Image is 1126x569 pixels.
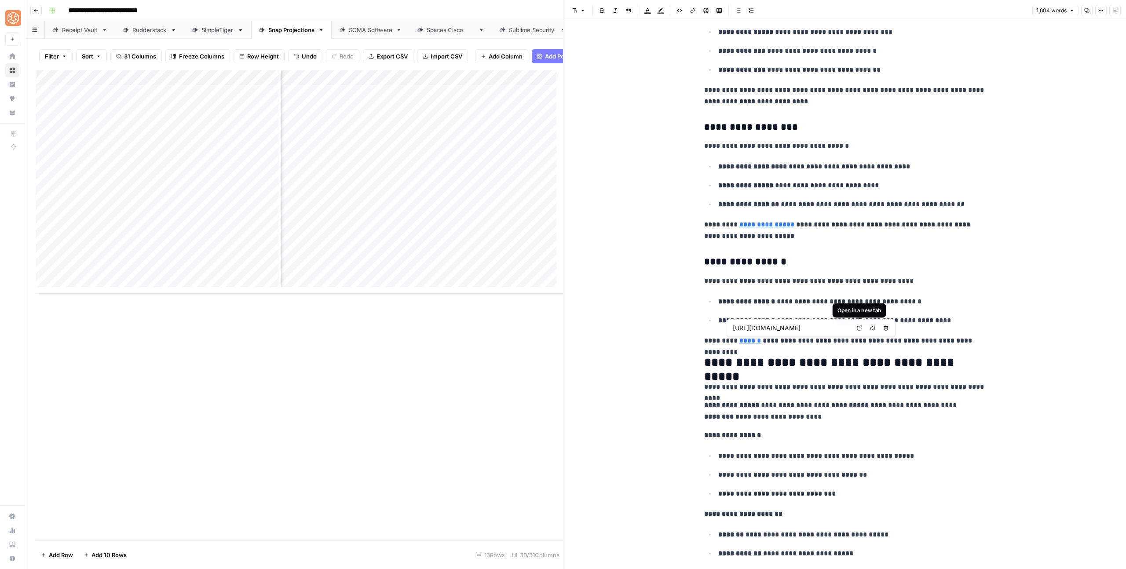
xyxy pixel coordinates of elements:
[427,26,475,34] div: [DOMAIN_NAME]
[132,26,167,34] div: Rudderstack
[5,551,19,565] button: Help + Support
[5,49,19,63] a: Home
[45,52,59,61] span: Filter
[165,49,230,63] button: Freeze Columns
[5,63,19,77] a: Browse
[837,306,881,314] div: Open in a new tab
[184,21,251,39] a: SimpleTiger
[1032,5,1078,16] button: 1,604 words
[417,49,468,63] button: Import CSV
[110,49,162,63] button: 31 Columns
[5,7,19,29] button: Workspace: SimpleTiger
[409,21,492,39] a: [DOMAIN_NAME]
[251,21,332,39] a: Snap Projections
[247,52,279,61] span: Row Height
[377,52,408,61] span: Export CSV
[532,49,598,63] button: Add Power Agent
[508,548,563,562] div: 30/31 Columns
[5,509,19,523] a: Settings
[78,548,132,562] button: Add 10 Rows
[363,49,413,63] button: Export CSV
[431,52,462,61] span: Import CSV
[492,21,574,39] a: [DOMAIN_NAME]
[49,551,73,559] span: Add Row
[288,49,322,63] button: Undo
[5,523,19,537] a: Usage
[332,21,409,39] a: SOMA Software
[509,26,557,34] div: [DOMAIN_NAME]
[115,21,184,39] a: Rudderstack
[82,52,93,61] span: Sort
[5,106,19,120] a: Your Data
[39,49,73,63] button: Filter
[5,91,19,106] a: Opportunities
[473,548,508,562] div: 13 Rows
[5,10,21,26] img: SimpleTiger Logo
[268,26,314,34] div: Snap Projections
[302,52,317,61] span: Undo
[5,537,19,551] a: Learning Hub
[234,49,285,63] button: Row Height
[91,551,127,559] span: Add 10 Rows
[475,49,528,63] button: Add Column
[1036,7,1067,15] span: 1,604 words
[340,52,354,61] span: Redo
[489,52,523,61] span: Add Column
[45,21,115,39] a: Receipt Vault
[124,52,156,61] span: 31 Columns
[62,26,98,34] div: Receipt Vault
[545,52,593,61] span: Add Power Agent
[201,26,234,34] div: SimpleTiger
[326,49,359,63] button: Redo
[179,52,224,61] span: Freeze Columns
[349,26,392,34] div: SOMA Software
[36,548,78,562] button: Add Row
[76,49,107,63] button: Sort
[5,77,19,91] a: Insights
